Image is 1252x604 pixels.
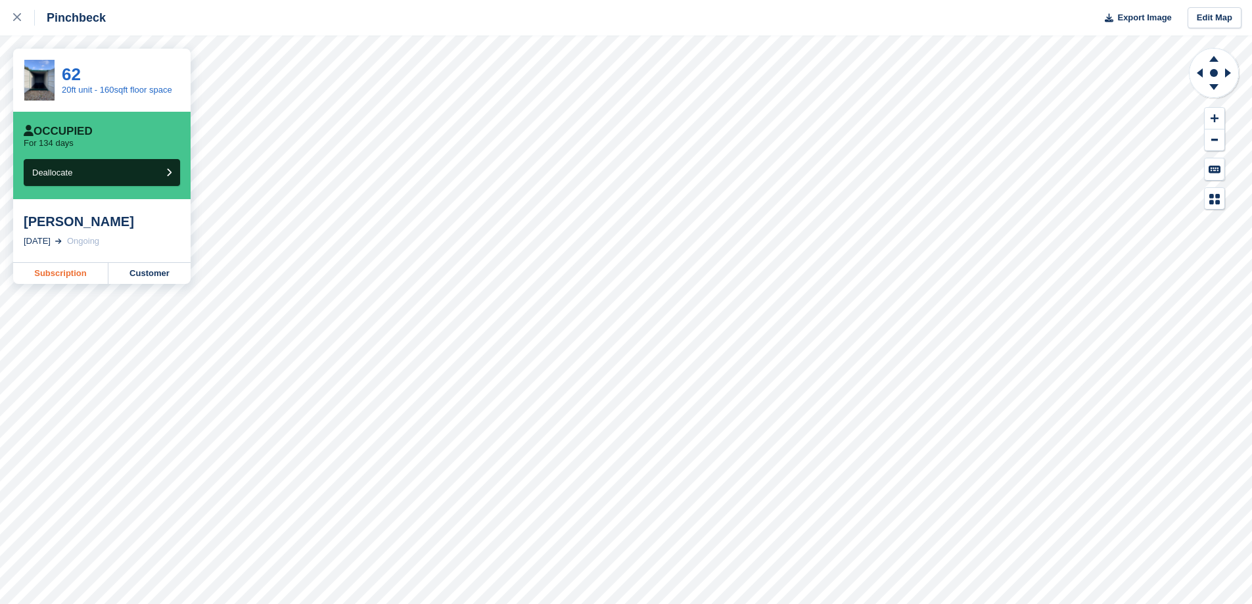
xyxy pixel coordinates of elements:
[24,60,55,100] img: IMG_1743.heic
[24,138,74,149] p: For 134 days
[24,125,93,138] div: Occupied
[1205,188,1224,210] button: Map Legend
[32,168,72,177] span: Deallocate
[62,85,172,95] a: 20ft unit - 160sqft floor space
[1205,108,1224,129] button: Zoom In
[55,239,62,244] img: arrow-right-light-icn-cde0832a797a2874e46488d9cf13f60e5c3a73dbe684e267c42b8395dfbc2abf.svg
[1205,129,1224,151] button: Zoom Out
[67,235,99,248] div: Ongoing
[1188,7,1241,29] a: Edit Map
[1205,158,1224,180] button: Keyboard Shortcuts
[24,214,180,229] div: [PERSON_NAME]
[24,159,180,186] button: Deallocate
[1117,11,1171,24] span: Export Image
[13,263,108,284] a: Subscription
[24,235,51,248] div: [DATE]
[1097,7,1172,29] button: Export Image
[108,263,191,284] a: Customer
[62,64,81,84] a: 62
[35,10,106,26] div: Pinchbeck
